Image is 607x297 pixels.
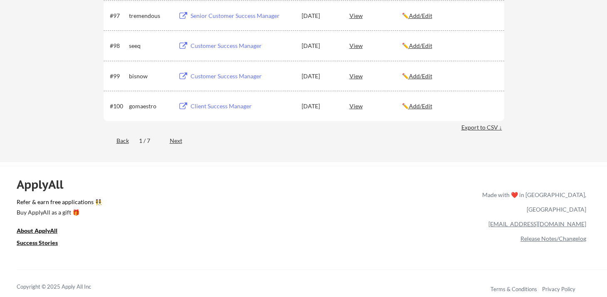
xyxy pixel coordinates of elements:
div: ✏️ [402,12,497,20]
div: Client Success Manager [191,102,294,110]
a: Release Notes/Changelog [520,235,586,242]
a: Terms & Conditions [491,286,537,292]
div: ✏️ [402,42,497,50]
div: ✏️ [402,72,497,80]
div: [DATE] [302,72,338,80]
div: bisnow [129,72,171,80]
u: About ApplyAll [17,227,57,234]
div: Senior Customer Success Manager [191,12,294,20]
div: gomaestro [129,102,171,110]
div: [DATE] [302,102,338,110]
a: Refer & earn free applications 👯‍♀️ [17,199,308,208]
a: Buy ApplyAll as a gift 🎁 [17,208,100,218]
div: View [349,98,402,113]
u: Add/Edit [409,42,432,49]
div: 1 / 7 [139,137,160,145]
div: seeq [129,42,171,50]
div: #100 [110,102,126,110]
div: #99 [110,72,126,80]
div: [DATE] [302,42,338,50]
div: View [349,38,402,53]
div: ✏️ [402,102,497,110]
div: Copyright © 2025 Apply All Inc [17,283,112,291]
div: Made with ❤️ in [GEOGRAPHIC_DATA], [GEOGRAPHIC_DATA] [479,187,586,217]
a: Privacy Policy [542,286,575,292]
div: Customer Success Manager [191,42,294,50]
div: Back [104,137,129,145]
div: Export to CSV ↓ [461,123,504,132]
u: Add/Edit [409,72,432,80]
div: [DATE] [302,12,338,20]
u: Success Stories [17,239,58,246]
a: [EMAIL_ADDRESS][DOMAIN_NAME] [488,220,586,227]
a: About ApplyAll [17,226,69,237]
div: ApplyAll [17,177,73,192]
div: tremendous [129,12,171,20]
u: Add/Edit [409,12,432,19]
div: #97 [110,12,126,20]
div: #98 [110,42,126,50]
div: Next [170,137,192,145]
div: Customer Success Manager [191,72,294,80]
div: View [349,68,402,83]
u: Add/Edit [409,102,432,110]
a: Success Stories [17,238,69,249]
div: View [349,8,402,23]
div: Buy ApplyAll as a gift 🎁 [17,210,100,215]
